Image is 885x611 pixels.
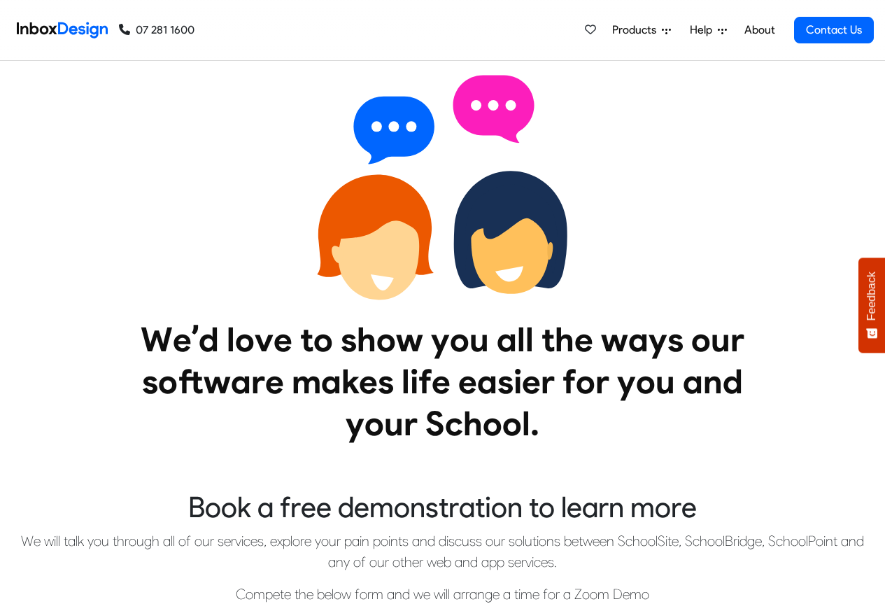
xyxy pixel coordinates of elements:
heading: Book a free demonstration to learn more [10,489,875,525]
span: Help [690,22,718,38]
heading: We’d love to show you all the ways our software makes life easier for you and your School. [111,318,775,444]
img: 2022_01_13_icon_conversation.svg [317,61,569,313]
a: About [740,16,779,44]
button: Feedback - Show survey [858,258,885,353]
a: Help [684,16,732,44]
a: Products [607,16,677,44]
p: Compete the below form and we will arrange a time for a Zoom Demo [10,584,875,605]
p: We will talk you through all of our services, explore your pain points and discuss our solutions ... [10,531,875,573]
a: 07 281 1600 [119,22,194,38]
span: Feedback [865,272,878,321]
span: Products [612,22,662,38]
a: Contact Us [794,17,874,43]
